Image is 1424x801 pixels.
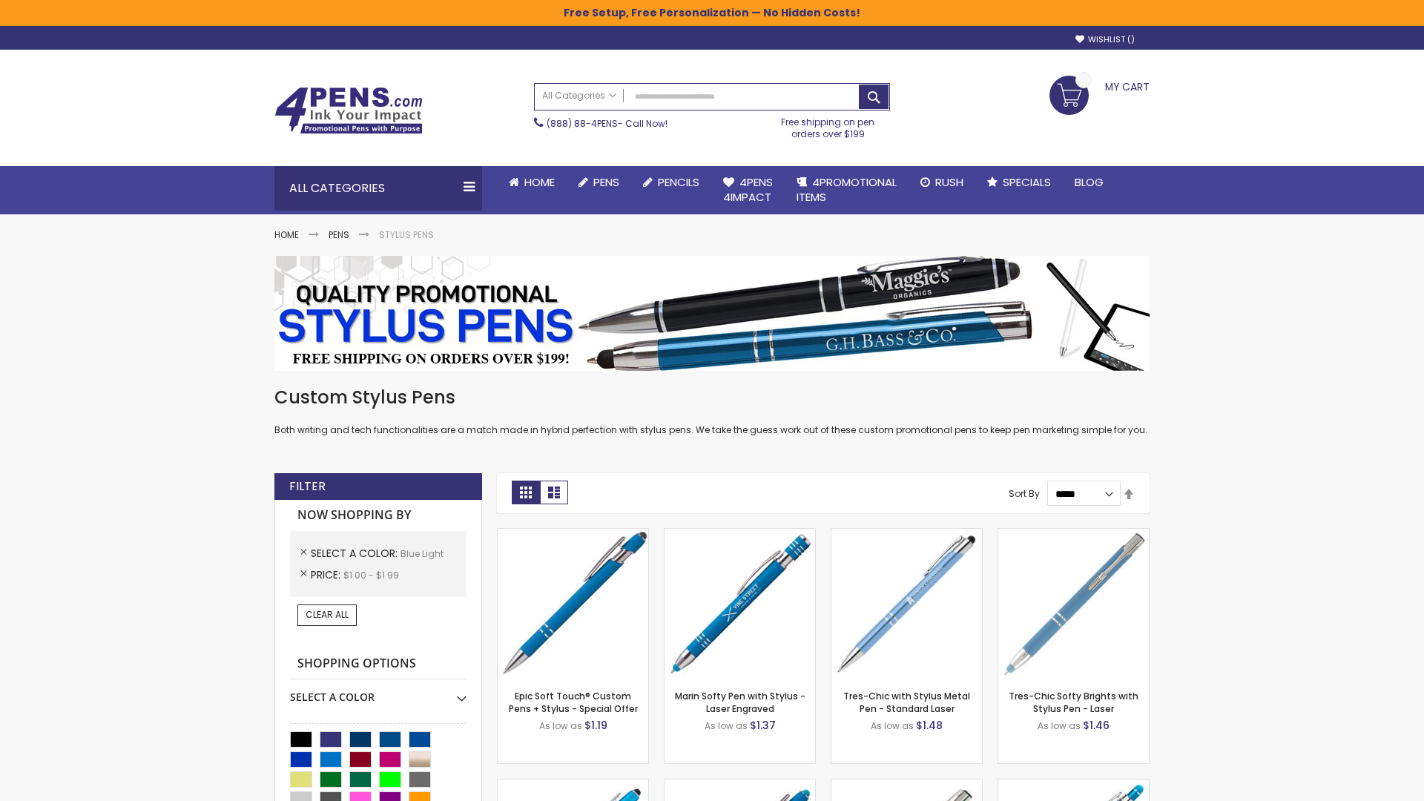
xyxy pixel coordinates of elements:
span: $1.19 [584,718,607,733]
strong: Grid [512,481,540,504]
span: Select A Color [311,546,400,561]
img: Tres-Chic Softy Brights with Stylus Pen - Laser-Blue - Light [998,529,1149,679]
span: Rush [935,174,963,190]
span: 4PROMOTIONAL ITEMS [797,174,897,205]
span: As low as [539,719,582,732]
a: 4Pens4impact [711,166,785,214]
a: Epic Soft Touch® Custom Pens + Stylus - Special Offer [509,690,638,714]
img: 4Pens Custom Pens and Promotional Products [274,87,423,134]
span: $1.46 [1083,718,1110,733]
a: Tres-Chic Softy Brights with Stylus Pen - Laser [1009,690,1138,714]
a: Wishlist [1075,34,1135,45]
a: 4P-MS8B-Blue - Light [498,528,648,541]
span: Clear All [306,608,349,621]
a: Tres-Chic with Stylus Metal Pen - Standard Laser-Blue - Light [831,528,982,541]
span: Pens [593,174,619,190]
div: Select A Color [290,679,467,705]
div: Both writing and tech functionalities are a match made in hybrid perfection with stylus pens. We ... [274,386,1150,437]
a: Blog [1063,166,1115,199]
img: Tres-Chic with Stylus Metal Pen - Standard Laser-Blue - Light [831,529,982,679]
label: Sort By [1009,487,1040,500]
span: $1.48 [916,718,943,733]
a: Clear All [297,604,357,625]
div: All Categories [274,166,482,211]
a: Phoenix Softy Brights with Stylus Pen - Laser-Blue - Light [998,779,1149,791]
span: Price [311,567,343,582]
a: All Categories [535,84,624,108]
a: 4PROMOTIONALITEMS [785,166,909,214]
a: Pens [329,228,349,241]
span: All Categories [542,90,616,102]
span: $1.37 [750,718,776,733]
span: Blog [1075,174,1104,190]
span: Blue Light [400,547,444,560]
div: Free shipping on pen orders over $199 [766,111,891,140]
span: Pencils [658,174,699,190]
span: As low as [871,719,914,732]
a: Home [497,166,567,199]
a: Tres-Chic with Stylus Metal Pen - Standard Laser [843,690,970,714]
span: Home [524,174,555,190]
a: Rush [909,166,975,199]
span: As low as [1038,719,1081,732]
span: As low as [705,719,748,732]
a: Marin Softy Pen with Stylus - Laser Engraved [675,690,805,714]
h1: Custom Stylus Pens [274,386,1150,409]
a: Pencils [631,166,711,199]
a: Tres-Chic Touch Pen - Standard Laser-Blue - Light [831,779,982,791]
a: Ellipse Softy Brights with Stylus Pen - Laser-Blue - Light [665,779,815,791]
strong: Filter [289,478,326,495]
a: Home [274,228,299,241]
img: 4P-MS8B-Blue - Light [498,529,648,679]
span: - Call Now! [547,117,667,130]
span: $1.00 - $1.99 [343,569,399,581]
span: Specials [1003,174,1051,190]
a: Marin Softy Pen with Stylus - Laser Engraved-Blue - Light [665,528,815,541]
strong: Stylus Pens [379,228,434,241]
a: Specials [975,166,1063,199]
strong: Now Shopping by [290,500,467,531]
a: Tres-Chic Softy Brights with Stylus Pen - Laser-Blue - Light [998,528,1149,541]
img: Stylus Pens [274,256,1150,371]
span: 4Pens 4impact [723,174,773,205]
img: Marin Softy Pen with Stylus - Laser Engraved-Blue - Light [665,529,815,679]
a: (888) 88-4PENS [547,117,618,130]
strong: Shopping Options [290,648,467,680]
a: Ellipse Stylus Pen - Standard Laser-Blue - Light [498,779,648,791]
a: Pens [567,166,631,199]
